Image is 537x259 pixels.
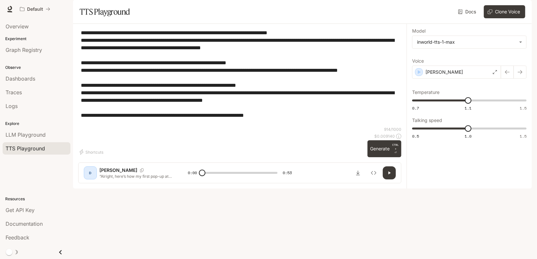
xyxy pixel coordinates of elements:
[520,105,527,111] span: 1.5
[520,133,527,139] span: 1.5
[417,39,516,45] div: inworld-tts-1-max
[99,167,137,174] p: [PERSON_NAME]
[484,5,525,18] button: Clone Voice
[283,170,292,176] span: 0:53
[412,105,419,111] span: 0.7
[465,133,471,139] span: 1.0
[188,170,197,176] span: 0:00
[412,29,425,33] p: Model
[425,69,463,75] p: [PERSON_NAME]
[27,7,43,12] p: Default
[457,5,479,18] a: Docs
[17,3,53,16] button: All workspaces
[412,90,440,95] p: Temperature
[99,174,172,179] p: “Alright, here’s how my first pop-up at [PERSON_NAME][GEOGRAPHIC_DATA] went down…” “I locked in a...
[412,133,419,139] span: 0.5
[412,118,442,123] p: Talking speed
[85,168,96,178] div: D
[367,166,380,179] button: Inspect
[392,143,399,155] p: ⏎
[465,105,471,111] span: 1.1
[137,168,146,172] button: Copy Voice ID
[78,147,106,157] button: Shortcuts
[80,5,130,18] h1: TTS Playground
[412,59,424,63] p: Voice
[412,36,526,48] div: inworld-tts-1-max
[367,140,401,157] button: GenerateCTRL +⏎
[351,166,365,179] button: Download audio
[392,143,399,151] p: CTRL +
